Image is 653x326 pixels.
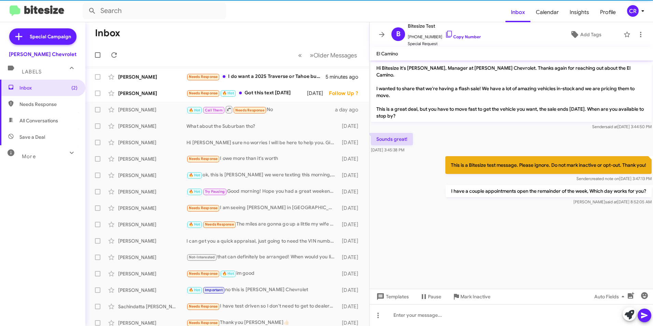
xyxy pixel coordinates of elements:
div: Follow Up ? [329,90,364,97]
div: [DATE] [339,270,364,277]
span: 🔥 Hot [222,271,234,276]
div: [PERSON_NAME] [118,287,186,294]
div: [DATE] [339,254,364,261]
span: Templates [375,290,409,303]
button: Mark Inactive [447,290,496,303]
div: I can get you a quick appraisal, just going to need the VIN number and current miles of your trade [186,237,339,244]
span: 🔥 Hot [189,108,200,112]
div: Sachindatta [PERSON_NAME] [118,303,186,310]
span: Special Campaign [30,33,71,40]
span: Not-Interested [189,255,215,259]
button: Next [306,48,361,62]
span: Bitesize Test [408,22,481,30]
a: Profile [595,2,621,22]
div: The miles are gonna go up a little my wife has tha car out [DATE] [186,220,339,228]
a: Insights [564,2,595,22]
div: What about the Suburban tho? [186,123,339,130]
a: Special Campaign [9,28,77,45]
nav: Page navigation example [294,48,361,62]
div: [PERSON_NAME] [118,172,186,179]
div: Got this text [DATE] [186,89,307,97]
span: Labels [22,69,42,75]
a: Inbox [505,2,530,22]
span: Needs Response [189,206,218,210]
button: Add Tags [551,28,620,41]
span: All Conversations [19,117,58,124]
button: Templates [370,290,414,303]
div: No [186,105,335,114]
div: [DATE] [339,139,364,146]
span: Special Request [408,40,481,47]
div: [PERSON_NAME] [118,237,186,244]
button: Pause [414,290,447,303]
span: Auto Fields [594,290,627,303]
div: I do want a 2025 Traverse or Tahoe but they're both so expensive that I'm probably just going to ... [186,73,325,81]
div: [PERSON_NAME] Chevrolet [9,51,77,58]
span: Mark Inactive [460,290,490,303]
span: (2) [71,84,78,91]
div: [DATE] [339,221,364,228]
span: Needs Response [189,91,218,95]
p: Sounds great! [371,133,413,145]
div: [DATE] [339,303,364,310]
span: 🔥 Hot [189,222,200,227]
span: 🔥 Hot [189,288,200,292]
div: [PERSON_NAME] [118,123,186,130]
div: [PERSON_NAME] [118,139,186,146]
div: no this is [PERSON_NAME] Chevrolet [186,286,339,294]
div: I am seeing [PERSON_NAME] in [GEOGRAPHIC_DATA] for a test drive. Thanks. [186,204,339,212]
span: Needs Response [189,157,218,161]
span: 🔥 Hot [222,91,234,95]
div: [PERSON_NAME] [118,73,186,80]
span: [DATE] 3:45:38 PM [371,147,404,152]
div: [DATE] [339,287,364,294]
span: Older Messages [314,52,357,59]
div: ok, this is [PERSON_NAME] we were texting this morning, just shoot me a text on the other number ... [186,171,339,179]
span: » [310,51,314,59]
a: Calendar [530,2,564,22]
div: im good [186,270,339,277]
div: [DATE] [339,237,364,244]
span: Needs Response [205,222,234,227]
span: Inbox [19,84,78,91]
p: I have a couple appointments open the remainder of the week, Which day works for you? [446,185,652,197]
button: Previous [294,48,306,62]
h1: Inbox [95,28,120,39]
div: a day ago [335,106,364,113]
div: [PERSON_NAME] [118,270,186,277]
div: that can definitely be arranged! When would you like to stop in and test drive your new truck? we... [186,253,339,261]
span: [PHONE_NUMBER] [408,30,481,40]
span: Needs Response [189,74,218,79]
p: This is a Bitesize test message. Please ignore. Do not mark inactive or opt-out. Thank you! [445,156,652,174]
span: Save a Deal [19,134,45,140]
div: [PERSON_NAME] [118,188,186,195]
div: Hi [PERSON_NAME] sure no worries I will be here to help you. Give me call at [PHONE_NUMBER] or my... [186,139,339,146]
span: « [298,51,302,59]
div: [DATE] [339,123,364,130]
div: [PERSON_NAME] [118,106,186,113]
span: Needs Response [189,321,218,325]
span: Needs Response [235,108,264,112]
span: 🔥 Hot [189,173,200,177]
div: [PERSON_NAME] [118,90,186,97]
a: Copy Number [445,34,481,39]
span: said at [605,199,617,204]
div: [PERSON_NAME] [118,221,186,228]
div: [PERSON_NAME] [118,205,186,212]
div: I owe more than it's worth [186,155,339,163]
div: [DATE] [339,205,364,212]
div: [DATE] [339,188,364,195]
div: [PERSON_NAME] [118,254,186,261]
span: 🔥 Hot [189,189,200,194]
div: Good morning! Hope you had a great weekend! Do you have any questions I can help with about the C... [186,188,339,195]
span: Pause [428,290,441,303]
div: CR [627,5,639,17]
span: Sender [DATE] 3:44:50 PM [592,124,652,129]
span: Call Them [205,108,223,112]
button: Auto Fields [589,290,633,303]
span: Add Tags [580,28,601,41]
span: created note on [590,176,619,181]
input: Search [83,3,226,19]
